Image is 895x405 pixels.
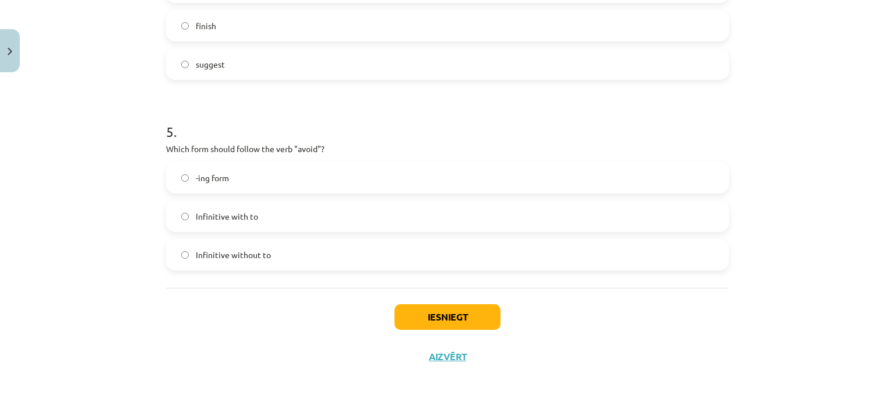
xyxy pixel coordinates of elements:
button: Iesniegt [394,304,501,330]
input: Infinitive without to [181,251,189,259]
input: finish [181,22,189,30]
input: suggest [181,61,189,68]
span: Infinitive with to [196,210,258,223]
span: finish [196,20,216,32]
p: Which form should follow the verb "avoid"? [166,143,729,155]
img: icon-close-lesson-0947bae3869378f0d4975bcd49f059093ad1ed9edebbc8119c70593378902aed.svg [8,48,12,55]
h1: 5 . [166,103,729,139]
input: Infinitive with to [181,213,189,220]
button: Aizvērt [425,351,470,362]
span: -ing form [196,172,229,184]
span: suggest [196,58,225,71]
span: Infinitive without to [196,249,271,261]
input: -ing form [181,174,189,182]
